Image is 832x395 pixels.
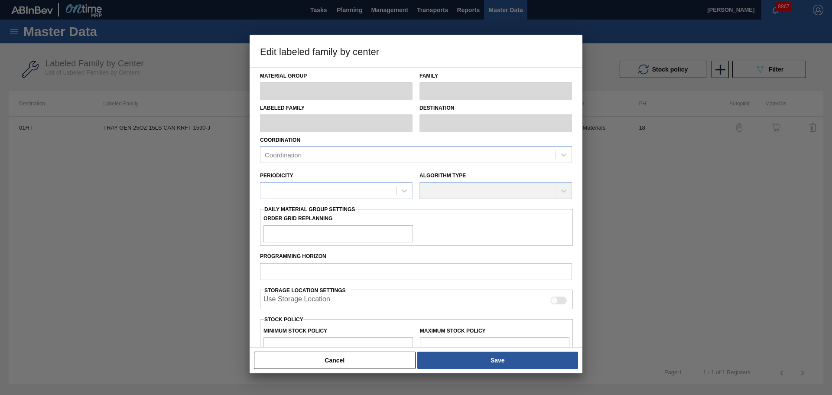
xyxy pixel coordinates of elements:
[264,287,346,294] span: Storage Location Settings
[417,352,578,369] button: Save
[263,328,327,334] label: Minimum Stock Policy
[419,173,466,179] label: Algorithm Type
[260,137,300,143] label: Coordination
[263,295,330,306] label: When enabled, the system will display stocks from different storage locations.
[264,206,355,212] span: Daily Material Group Settings
[260,250,572,263] label: Programming Horizon
[260,102,413,114] label: Labeled Family
[254,352,416,369] button: Cancel
[419,70,572,82] label: Family
[250,35,582,68] h3: Edit labeled family by center
[420,328,486,334] label: Maximum Stock Policy
[263,212,413,225] label: Order Grid Replanning
[264,317,303,323] label: Stock Policy
[260,173,293,179] label: Periodicity
[260,70,413,82] label: Material Group
[419,102,572,114] label: Destination
[265,151,302,159] div: Coordination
